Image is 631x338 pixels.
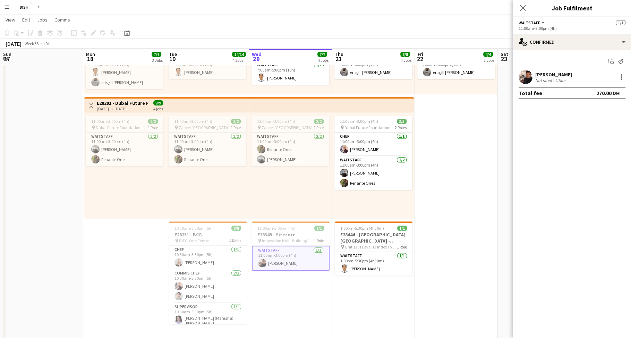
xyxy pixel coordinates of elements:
span: 8/8 [400,52,410,57]
app-job-card: 11:00am-3:00pm (4h)2/2 Zabeel [GEOGRAPHIC_DATA]1 RoleWaitstaff2/211:00am-3:00pm (4h)Renante Ones[... [251,116,329,166]
span: Jobs [37,17,48,23]
span: 11:00am-3:00pm (4h) [257,226,296,231]
span: 2/2 [314,119,324,124]
span: 1 Role [148,125,158,130]
div: Total fee [519,90,542,96]
span: 17 [2,55,11,63]
app-card-role: Waitstaff1/11:00pm-5:30pm (4h30m)[PERSON_NAME] [335,252,412,276]
app-card-role: Waitstaff2/27:00am-5:00pm (10h)[PERSON_NAME]erisgill [PERSON_NAME] [86,56,163,89]
div: 270.00 DH [596,90,620,96]
span: Week 33 [23,41,40,46]
div: 4 Jobs [401,58,411,63]
span: Tue [169,51,177,57]
app-job-card: 1:00pm-5:30pm (4h30m)1/1E28444 - [GEOGRAPHIC_DATA] [GEOGRAPHIC_DATA] - [GEOGRAPHIC_DATA] [GEOGRAP... [335,221,412,276]
span: Zabeel [GEOGRAPHIC_DATA] [179,125,230,130]
h3: Job Fulfilment [513,3,631,12]
span: 21 [334,55,343,63]
span: 7/7 [317,52,327,57]
button: DISH [14,0,34,14]
span: 4/4 [483,52,493,57]
app-job-card: 11:00am-3:00pm (4h)2/2 Zabeel [GEOGRAPHIC_DATA]1 RoleWaitstaff2/211:00am-3:00pm (4h)[PERSON_NAME]... [169,116,246,166]
span: Dubai Future Foundation [96,125,140,130]
h3: E28349 - Sitecore [252,231,330,238]
div: 4 Jobs [232,58,246,63]
span: 1 Role [397,244,407,250]
div: [DATE] → [DATE] [97,106,148,111]
button: Waitstaff [519,20,546,25]
app-card-role: Waitstaff2/211:00am-3:00pm (4h)[PERSON_NAME]Renante Ones [86,133,163,166]
span: 1 Role [314,238,324,243]
app-card-role: Waitstaff2/211:00am-3:00pm (4h)[PERSON_NAME]Renante Ones [169,133,246,166]
span: Unit 1301 Level 13 Index Tower [345,244,397,250]
span: 9/9 [153,100,163,105]
app-card-role: Waitstaff1/17:00am-5:00pm (10h)[PERSON_NAME] [169,56,246,79]
div: 1.7km [553,78,567,83]
span: 8/8 [231,226,241,231]
span: 1/1 [397,226,407,231]
app-card-role: Commis Chef2/210:30am-3:30pm (5h)[PERSON_NAME][PERSON_NAME] [169,269,247,303]
app-job-card: 10:30am-3:30pm (5h)8/8E28231 - BCG DIFC, One Central4 RolesChef1/110:30am-3:30pm (5h)[PERSON_NAME... [169,221,247,324]
app-job-card: 11:00am-3:00pm (4h)3/3 Dubai Future Foundation2 RolesChef1/111:00am-3:00pm (4h)[PERSON_NAME]Waits... [334,116,412,190]
span: 20 [251,55,262,63]
span: 23 [500,55,508,63]
span: Thu [335,51,343,57]
span: Sun [3,51,11,57]
a: Comms [52,15,73,24]
span: 1:00pm-5:30pm (4h30m) [340,226,384,231]
span: Dubai Future Foundation [344,125,389,130]
div: [PERSON_NAME] [535,71,572,78]
app-card-role: Waitstaff2/211:00am-3:00pm (4h)Renante Ones[PERSON_NAME] [251,133,329,166]
span: 2/2 [231,119,241,124]
span: 7/7 [152,52,161,57]
app-job-card: 11:00am-3:00pm (4h)2/2 Dubai Future Foundation1 RoleWaitstaff2/211:00am-3:00pm (4h)[PERSON_NAME]R... [86,116,163,166]
span: 3/3 [397,119,407,124]
app-card-role: Supervisor1/110:30am-3:30pm (5h)[PERSON_NAME] (Manizha) [PERSON_NAME] [169,303,247,329]
span: 1/1 [616,20,625,25]
span: 1 Role [231,125,241,130]
a: Edit [19,15,33,24]
div: 11:00am-3:00pm (4h) [519,26,625,31]
span: Sat [501,51,508,57]
span: Innovation Hub - Building 1, 35X7+R7V - Al Falak [GEOGRAPHIC_DATA] - [GEOGRAPHIC_DATA] Internet C... [262,238,314,243]
div: +04 [43,41,50,46]
app-card-role: Chef1/111:00am-3:00pm (4h)[PERSON_NAME] [334,133,412,156]
span: 11:00am-3:00pm (4h) [91,119,129,124]
a: Jobs [34,15,50,24]
div: Confirmed [513,34,631,50]
span: 10:30am-3:30pm (5h) [174,226,213,231]
app-card-role: Waitstaff1/17:00am-5:00pm (10h)erisgill [PERSON_NAME] [417,56,495,79]
app-card-role: Chef1/110:30am-3:30pm (5h)[PERSON_NAME] [169,246,247,269]
span: 14/14 [232,52,246,57]
app-card-role: Waitstaff1/17:00am-5:00pm (10h)erisgill [PERSON_NAME] [334,56,412,79]
div: [DATE] [6,40,22,47]
span: Zabeel [GEOGRAPHIC_DATA] [262,125,313,130]
span: 4 Roles [229,238,241,243]
span: 11:00am-3:00pm (4h) [340,119,378,124]
span: Fri [418,51,423,57]
span: 22 [417,55,423,63]
h3: E28291 - Dubai Future Foundation [97,100,148,106]
div: Not rated [535,78,553,83]
a: View [3,15,18,24]
span: 11:00am-3:00pm (4h) [174,119,212,124]
span: View [6,17,15,23]
span: Comms [54,17,70,23]
div: 3 Jobs [152,58,163,63]
h3: E28231 - BCG [169,231,247,238]
span: DIFC, One Central [179,238,211,243]
app-card-role: Waitstaff1/111:00am-3:00pm (4h)[PERSON_NAME] [252,246,330,271]
span: Edit [22,17,30,23]
h3: E28444 - [GEOGRAPHIC_DATA] [GEOGRAPHIC_DATA] - [GEOGRAPHIC_DATA] [GEOGRAPHIC_DATA] [GEOGRAPHIC_DA... [335,231,412,244]
app-job-card: 11:00am-3:00pm (4h)1/1E28349 - Sitecore Innovation Hub - Building 1, 35X7+R7V - Al Falak [GEOGRAP... [252,221,330,271]
span: Mon [86,51,95,57]
span: 18 [85,55,95,63]
span: 1 Role [314,125,324,130]
span: 11:00am-3:00pm (4h) [257,119,295,124]
span: 2/2 [148,119,158,124]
